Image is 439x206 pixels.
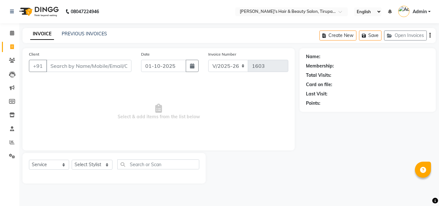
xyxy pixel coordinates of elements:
img: Admin [398,6,409,17]
label: Client [29,51,39,57]
div: Total Visits: [306,72,331,79]
img: logo [16,3,60,21]
button: Save [359,31,381,40]
div: Card on file: [306,81,332,88]
input: Search or Scan [117,159,199,169]
button: Create New [319,31,356,40]
button: Open Invoices [384,31,427,40]
label: Invoice Number [208,51,236,57]
a: INVOICE [30,28,54,40]
div: Name: [306,53,320,60]
b: 08047224946 [71,3,99,21]
label: Date [141,51,150,57]
div: Points: [306,100,320,107]
button: +91 [29,60,47,72]
div: Membership: [306,63,334,69]
span: Admin [413,8,427,15]
span: Select & add items from the list below [29,80,288,144]
input: Search by Name/Mobile/Email/Code [46,60,131,72]
a: PREVIOUS INVOICES [62,31,107,37]
iframe: chat widget [412,180,433,200]
div: Last Visit: [306,91,327,97]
